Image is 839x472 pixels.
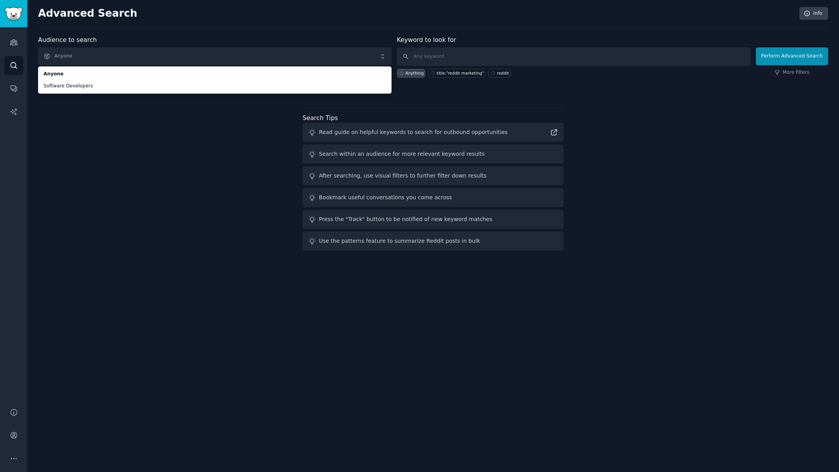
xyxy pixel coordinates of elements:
[319,150,485,158] div: Search within an audience for more relevant keyword results
[775,69,809,76] a: More filters
[319,172,486,180] div: After searching, use visual filters to further filter down results
[38,66,392,94] ul: Anyone
[38,7,795,20] h2: Advanced Search
[406,70,424,76] div: Anything
[38,36,97,44] label: Audience to search
[437,70,484,76] div: title:"reddit marketing"
[497,70,509,76] div: reddit
[756,47,828,65] button: Perform Advanced Search
[397,47,750,66] input: Any keyword
[38,47,392,65] button: Anyone
[319,193,452,202] div: Bookmark useful conversations you come across
[319,128,508,136] div: Read guide on helpful keywords to search for outbound opportunities
[319,237,480,245] div: Use the patterns feature to summarize Reddit posts in bulk
[44,83,386,90] span: Software Developers
[397,36,456,44] label: Keyword to look for
[44,71,386,78] span: Anyone
[319,215,492,223] div: Press the "Track" button to be notified of new keyword matches
[799,7,828,20] a: Info
[5,7,23,21] img: GummySearch logo
[303,114,338,122] label: Search Tips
